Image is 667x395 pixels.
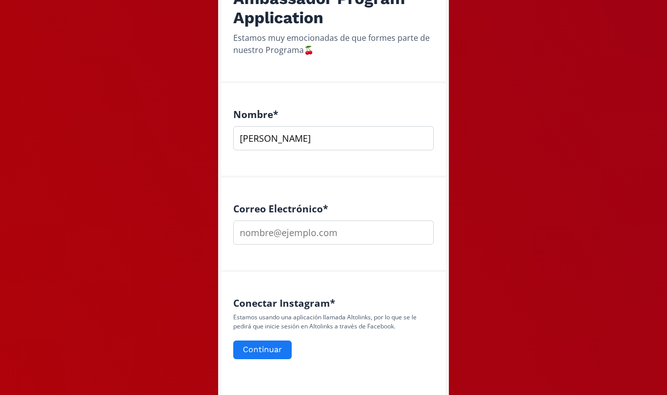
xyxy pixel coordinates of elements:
[233,203,434,214] h4: Correo Electrónico *
[233,313,434,331] p: Estamos usando una aplicación llamada Altolinks, por lo que se le pedirá que inicie sesión en Alt...
[233,220,434,245] input: nombre@ejemplo.com
[233,126,434,150] input: Escribe aquí tu respuesta...
[233,32,434,56] div: Estamos muy emocionadas de que formes parte de nuestro Programa🍒
[233,108,434,120] h4: Nombre *
[233,341,292,359] button: Continuar
[233,297,434,309] h4: Conectar Instagram *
